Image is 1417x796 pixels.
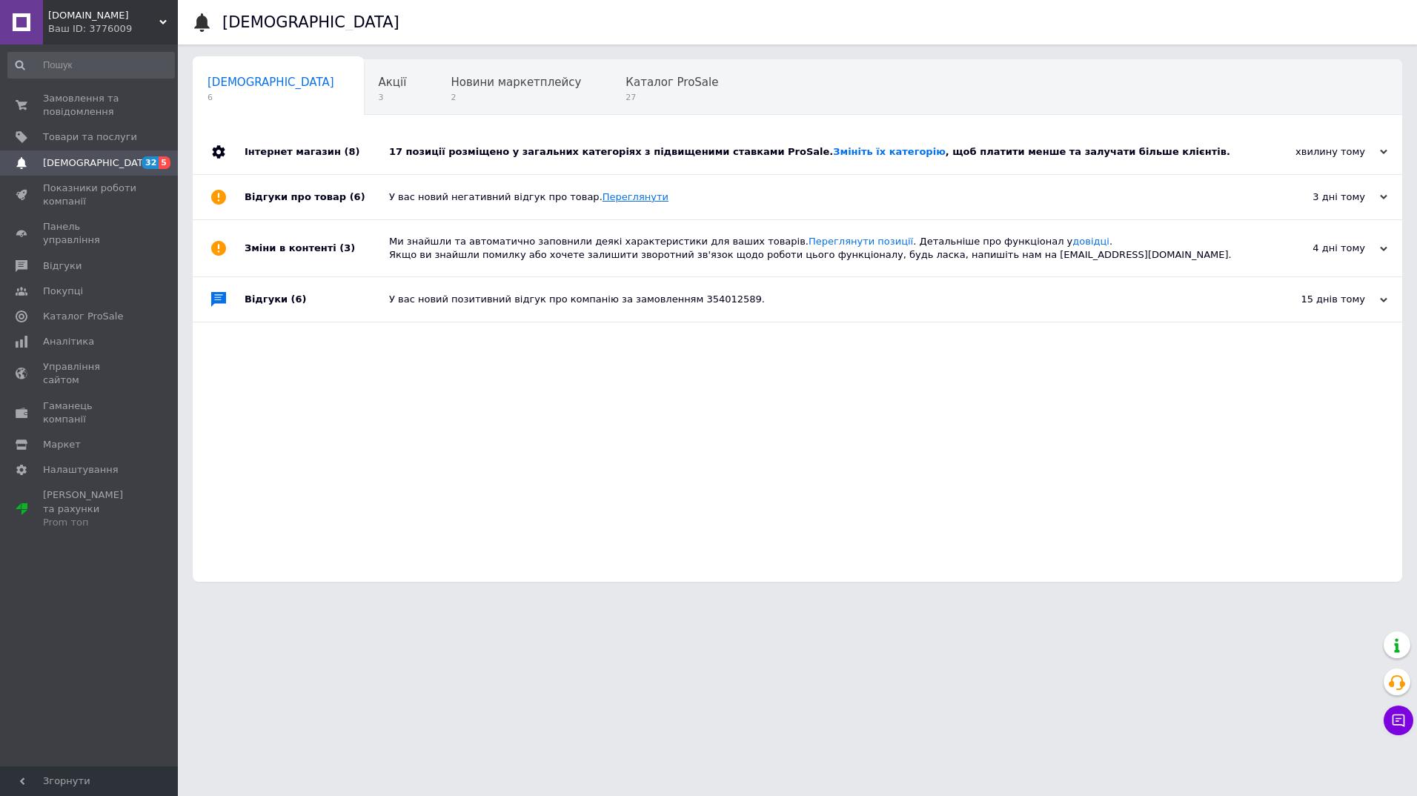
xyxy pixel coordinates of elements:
[43,335,94,348] span: Аналітика
[603,191,668,202] a: Переглянути
[43,360,137,387] span: Управління сайтом
[208,76,334,89] span: [DEMOGRAPHIC_DATA]
[43,130,137,144] span: Товари та послуги
[43,488,137,529] span: [PERSON_NAME] та рахунки
[344,146,359,157] span: (8)
[389,190,1239,204] div: У вас новий негативний відгук про товар.
[389,293,1239,306] div: У вас новий позитивний відгук про компанію за замовленням 354012589.
[451,92,581,103] span: 2
[451,76,581,89] span: Новини маркетплейсу
[142,156,159,169] span: 32
[245,220,389,276] div: Зміни в контенті
[389,145,1239,159] div: 17 позиції розміщено у загальних категоріях з підвищеними ставками ProSale. , щоб платити менше т...
[379,92,407,103] span: 3
[43,516,137,529] div: Prom топ
[43,285,83,298] span: Покупці
[1239,242,1387,255] div: 4 дні тому
[1239,293,1387,306] div: 15 днів тому
[1239,145,1387,159] div: хвилину тому
[43,399,137,426] span: Гаманець компанії
[159,156,170,169] span: 5
[291,293,307,305] span: (6)
[245,175,389,219] div: Відгуки про товар
[379,76,407,89] span: Акції
[43,463,119,477] span: Налаштування
[809,236,913,247] a: Переглянути позиції
[1072,236,1109,247] a: довідці
[48,22,178,36] div: Ваш ID: 3776009
[389,235,1239,262] div: Ми знайшли та автоматично заповнили деякі характеристики для ваших товарів. . Детальніше про функ...
[43,310,123,323] span: Каталог ProSale
[245,277,389,322] div: Відгуки
[350,191,365,202] span: (6)
[7,52,175,79] input: Пошук
[1239,190,1387,204] div: 3 дні тому
[339,242,355,253] span: (3)
[43,438,81,451] span: Маркет
[43,156,153,170] span: [DEMOGRAPHIC_DATA]
[43,220,137,247] span: Панель управління
[43,259,82,273] span: Відгуки
[833,146,945,157] a: Змініть їх категорію
[43,92,137,119] span: Замовлення та повідомлення
[1384,706,1413,735] button: Чат з покупцем
[48,9,159,22] span: keter.prom.ua
[625,92,718,103] span: 27
[625,76,718,89] span: Каталог ProSale
[245,130,389,174] div: Інтернет магазин
[208,92,334,103] span: 6
[222,13,399,31] h1: [DEMOGRAPHIC_DATA]
[43,182,137,208] span: Показники роботи компанії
